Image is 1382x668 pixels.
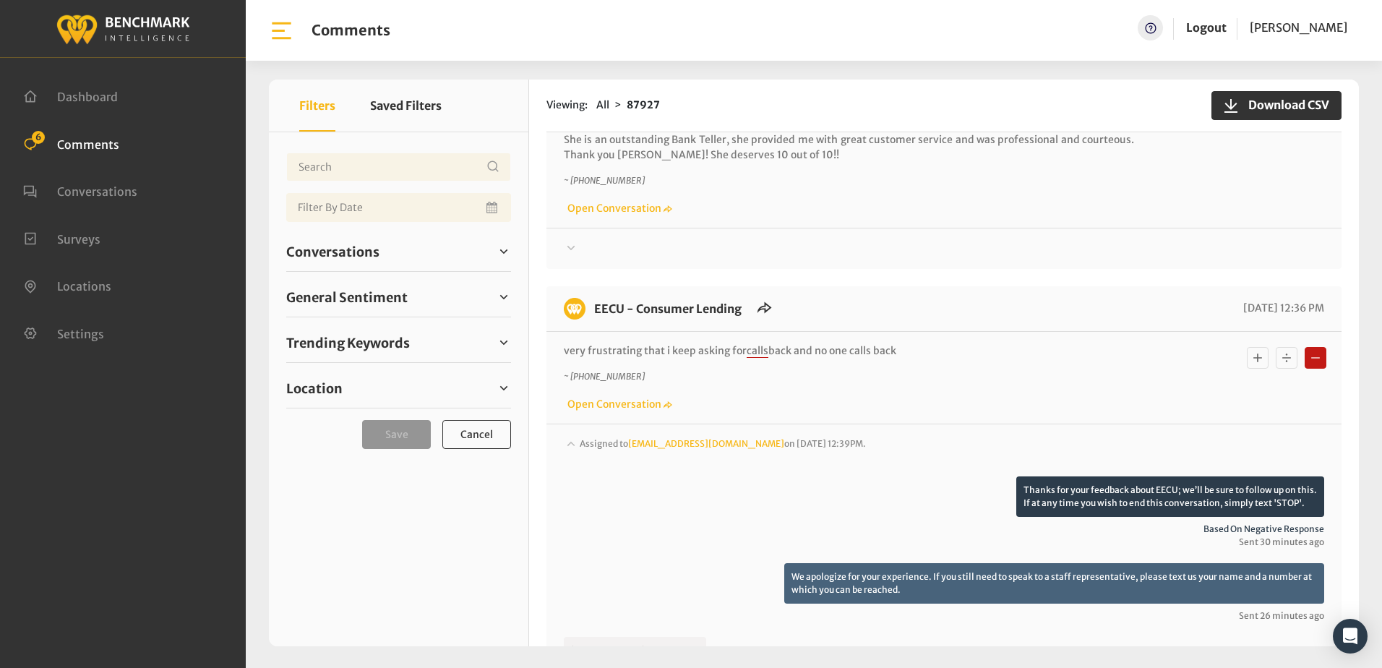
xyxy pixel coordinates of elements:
[286,242,379,262] span: Conversations
[546,98,588,113] span: Viewing:
[1243,343,1330,372] div: Basic example
[286,332,511,354] a: Trending Keywords
[564,637,706,664] p: [PERSON_NAME] 5592745739
[628,438,784,449] a: [EMAIL_ADDRESS][DOMAIN_NAME]
[32,131,45,144] span: 6
[57,231,100,246] span: Surveys
[286,241,511,262] a: Conversations
[23,278,111,292] a: Locations
[564,523,1324,536] span: Based on negative response
[627,98,660,111] strong: 87927
[564,398,672,411] a: Open Conversation
[784,563,1324,604] p: We apologize for your experience. If you still need to speak to a staff representative, please te...
[1186,15,1227,40] a: Logout
[23,231,100,245] a: Surveys
[56,11,190,46] img: benchmark
[580,438,866,449] span: Assigned to on [DATE] 12:39PM.
[23,325,104,340] a: Settings
[747,344,768,358] span: calls
[1240,96,1329,114] span: Download CSV
[564,371,645,382] i: ~ [PHONE_NUMBER]
[1250,15,1347,40] a: [PERSON_NAME]
[1240,301,1324,314] span: [DATE] 12:36 PM
[286,286,511,308] a: General Sentiment
[312,22,390,39] h1: Comments
[564,343,1134,359] p: very frustrating that i keep asking for back and no one calls back
[1016,476,1324,517] p: Thanks for your feedback about EECU; we’ll be sure to follow up on this. If at any time you wish ...
[564,298,585,320] img: benchmark
[269,18,294,43] img: bar
[1186,20,1227,35] a: Logout
[1250,20,1347,35] span: [PERSON_NAME]
[286,377,511,399] a: Location
[286,379,343,398] span: Location
[370,80,442,132] button: Saved Filters
[442,420,511,449] button: Cancel
[594,301,742,316] a: EECU - Consumer Lending
[23,183,137,197] a: Conversations
[57,326,104,341] span: Settings
[1211,91,1342,120] button: Download CSV
[57,279,111,294] span: Locations
[23,136,119,150] a: Comments 6
[1333,619,1368,654] div: Open Intercom Messenger
[23,88,118,103] a: Dashboard
[596,98,609,111] span: All
[585,298,750,320] h6: EECU - Consumer Lending
[564,536,1324,549] span: Sent 30 minutes ago
[286,288,408,307] span: General Sentiment
[286,333,410,353] span: Trending Keywords
[57,90,118,104] span: Dashboard
[564,609,1324,622] span: Sent 26 minutes ago
[564,202,672,215] a: Open Conversation
[286,193,511,222] input: Date range input field
[299,80,335,132] button: Filters
[286,153,511,181] input: Username
[564,436,1324,476] div: Assigned to[EMAIL_ADDRESS][DOMAIN_NAME]on [DATE] 12:39PM.
[57,184,137,199] span: Conversations
[484,193,502,222] button: Open Calendar
[57,137,119,151] span: Comments
[564,175,645,186] i: ~ [PHONE_NUMBER]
